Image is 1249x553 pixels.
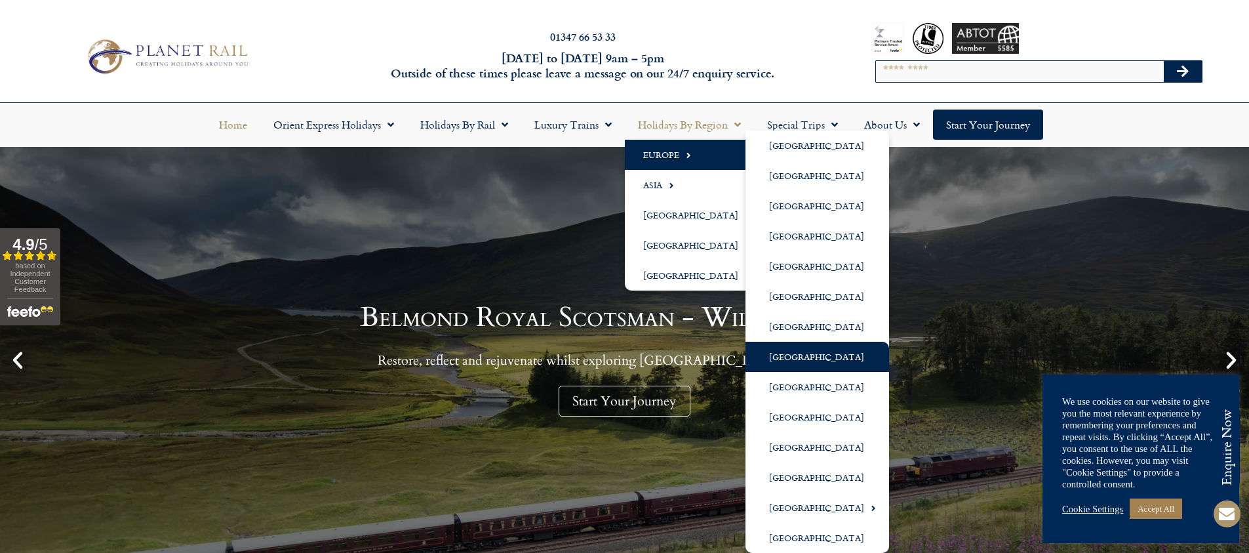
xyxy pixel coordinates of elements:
[745,462,889,493] a: [GEOGRAPHIC_DATA]
[550,29,616,44] a: 01347 66 53 33
[745,372,889,402] a: [GEOGRAPHIC_DATA]
[7,349,29,371] div: Previous slide
[745,523,889,553] a: [GEOGRAPHIC_DATA]
[745,402,889,432] a: [GEOGRAPHIC_DATA]
[754,110,851,140] a: Special Trips
[407,110,521,140] a: Holidays by Rail
[206,110,260,140] a: Home
[260,110,407,140] a: Orient Express Holidays
[745,281,889,312] a: [GEOGRAPHIC_DATA]
[1062,503,1123,515] a: Cookie Settings
[625,230,763,260] a: [GEOGRAPHIC_DATA]
[745,161,889,191] a: [GEOGRAPHIC_DATA]
[336,51,829,81] h6: [DATE] to [DATE] 9am – 5pm Outside of these times please leave a message on our 24/7 enquiry serv...
[559,386,690,417] a: Start Your Journey
[851,110,933,140] a: About Us
[360,352,889,369] p: Restore, reflect and rejuvenate whilst exploring [GEOGRAPHIC_DATA] by luxury train
[625,170,763,200] a: Asia
[81,35,252,77] img: Planet Rail Train Holidays Logo
[745,312,889,342] a: [GEOGRAPHIC_DATA]
[745,432,889,462] a: [GEOGRAPHIC_DATA]
[7,110,1242,140] nav: Menu
[625,260,763,291] a: [GEOGRAPHIC_DATA]
[1164,61,1202,82] button: Search
[1062,396,1219,490] div: We use cookies on our website to give you the most relevant experience by remembering your prefer...
[625,110,754,140] a: Holidays by Region
[1220,349,1242,371] div: Next slide
[745,131,889,553] ul: Europe
[745,251,889,281] a: [GEOGRAPHIC_DATA]
[933,110,1043,140] a: Start your Journey
[745,131,889,161] a: [GEOGRAPHIC_DATA]
[625,140,763,170] a: Europe
[745,342,889,372] a: [GEOGRAPHIC_DATA]
[745,191,889,221] a: [GEOGRAPHIC_DATA]
[745,221,889,251] a: [GEOGRAPHIC_DATA]
[1130,499,1182,519] a: Accept All
[745,493,889,523] a: [GEOGRAPHIC_DATA]
[625,200,763,230] a: [GEOGRAPHIC_DATA]
[360,304,889,331] h1: Belmond Royal Scotsman - Wild Scotland
[521,110,625,140] a: Luxury Trains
